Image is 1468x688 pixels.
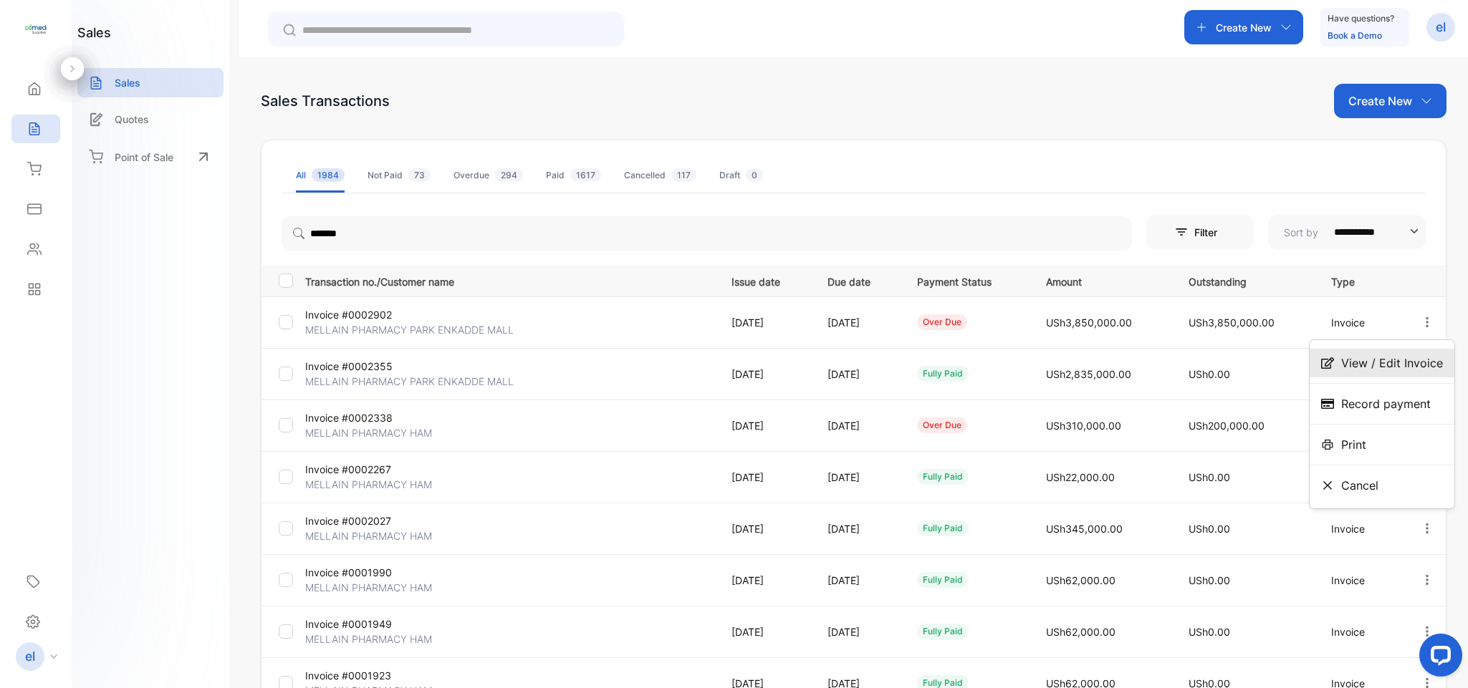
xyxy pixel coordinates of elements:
[1189,626,1230,638] span: USh0.00
[731,271,799,289] p: Issue date
[1436,18,1446,37] p: el
[1328,30,1382,41] a: Book a Demo
[570,168,601,182] span: 1617
[1046,271,1159,289] p: Amount
[1331,573,1391,588] p: Invoice
[671,168,696,182] span: 117
[1331,315,1391,330] p: Invoice
[368,169,431,182] div: Not Paid
[305,359,441,374] p: Invoice #0002355
[408,168,431,182] span: 73
[77,105,224,134] a: Quotes
[1268,215,1426,249] button: Sort by
[1408,628,1468,688] iframe: LiveChat chat widget
[731,624,799,639] p: [DATE]
[827,624,888,639] p: [DATE]
[115,112,149,127] p: Quotes
[305,374,514,389] p: MELLAIN PHARMACY PARK ENKADDE MALL
[1046,420,1121,432] span: USh310,000.00
[305,631,441,646] p: MELLAIN PHARMACY HAM
[305,580,441,595] p: MELLAIN PHARMACY HAM
[1046,523,1123,535] span: USh345,000.00
[917,572,969,588] div: fully paid
[296,169,345,182] div: All
[1216,20,1272,35] p: Create New
[305,462,441,477] p: Invoice #0002267
[305,668,441,683] p: Invoice #0001923
[827,367,888,382] p: [DATE]
[1341,395,1431,412] span: Record payment
[827,521,888,536] p: [DATE]
[1331,521,1391,536] p: Invoice
[1046,471,1115,483] span: USh22,000.00
[624,169,696,182] div: Cancelled
[1341,477,1378,494] span: Cancel
[827,573,888,588] p: [DATE]
[305,425,441,440] p: MELLAIN PHARMACY HAM
[1189,368,1230,380] span: USh0.00
[1341,436,1366,453] span: Print
[731,367,799,382] p: [DATE]
[1046,626,1116,638] span: USh62,000.00
[261,90,390,112] div: Sales Transactions
[305,616,441,631] p: Invoice #0001949
[77,141,224,173] a: Point of Sale
[1046,574,1116,586] span: USh62,000.00
[1331,271,1391,289] p: Type
[305,271,714,289] p: Transaction no./Customer name
[305,528,441,543] p: MELLAIN PHARMACY HAM
[1046,368,1131,380] span: USh2,835,000.00
[1189,316,1275,329] span: USh3,850,000.00
[25,19,47,40] img: logo
[1348,92,1412,110] p: Create New
[495,168,523,182] span: 294
[719,169,763,182] div: Draft
[827,315,888,330] p: [DATE]
[305,410,441,425] p: Invoice #0002338
[1284,225,1318,240] p: Sort by
[1426,10,1455,44] button: el
[1334,84,1447,118] button: Create New
[731,418,799,433] p: [DATE]
[827,271,888,289] p: Due date
[1189,271,1302,289] p: Outstanding
[917,469,969,485] div: fully paid
[731,315,799,330] p: [DATE]
[1189,574,1230,586] span: USh0.00
[1189,471,1230,483] span: USh0.00
[305,322,514,337] p: MELLAIN PHARMACY PARK ENKADDE MALL
[305,513,441,528] p: Invoice #0002027
[731,573,799,588] p: [DATE]
[305,565,441,580] p: Invoice #0001990
[312,168,345,182] span: 1984
[731,470,799,485] p: [DATE]
[1046,316,1132,329] span: USh3,850,000.00
[917,417,967,433] div: over due
[1328,11,1394,26] p: Have questions?
[115,150,173,165] p: Point of Sale
[917,271,1016,289] p: Payment Status
[305,307,441,322] p: Invoice #0002902
[1189,420,1265,432] span: USh200,000.00
[1184,10,1303,44] button: Create New
[454,169,523,182] div: Overdue
[917,314,967,330] div: over due
[77,23,111,42] h1: sales
[917,624,969,639] div: fully paid
[305,477,441,492] p: MELLAIN PHARMACY HAM
[827,470,888,485] p: [DATE]
[731,521,799,536] p: [DATE]
[827,418,888,433] p: [DATE]
[917,520,969,536] div: fully paid
[1331,624,1391,639] p: Invoice
[115,75,140,90] p: Sales
[1189,523,1230,535] span: USh0.00
[917,366,969,382] div: fully paid
[1341,354,1443,372] span: View / Edit Invoice
[546,169,601,182] div: Paid
[25,647,35,666] p: el
[77,68,224,97] a: Sales
[746,168,763,182] span: 0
